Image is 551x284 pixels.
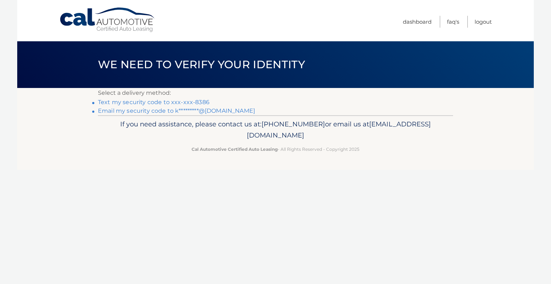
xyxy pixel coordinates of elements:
[262,120,325,128] span: [PHONE_NUMBER]
[403,16,432,28] a: Dashboard
[98,99,209,106] a: Text my security code to xxx-xxx-8386
[192,146,278,152] strong: Cal Automotive Certified Auto Leasing
[475,16,492,28] a: Logout
[59,7,156,33] a: Cal Automotive
[98,88,453,98] p: Select a delivery method:
[447,16,459,28] a: FAQ's
[103,145,448,153] p: - All Rights Reserved - Copyright 2025
[103,118,448,141] p: If you need assistance, please contact us at: or email us at
[98,107,255,114] a: Email my security code to k*********@[DOMAIN_NAME]
[98,58,305,71] span: We need to verify your identity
